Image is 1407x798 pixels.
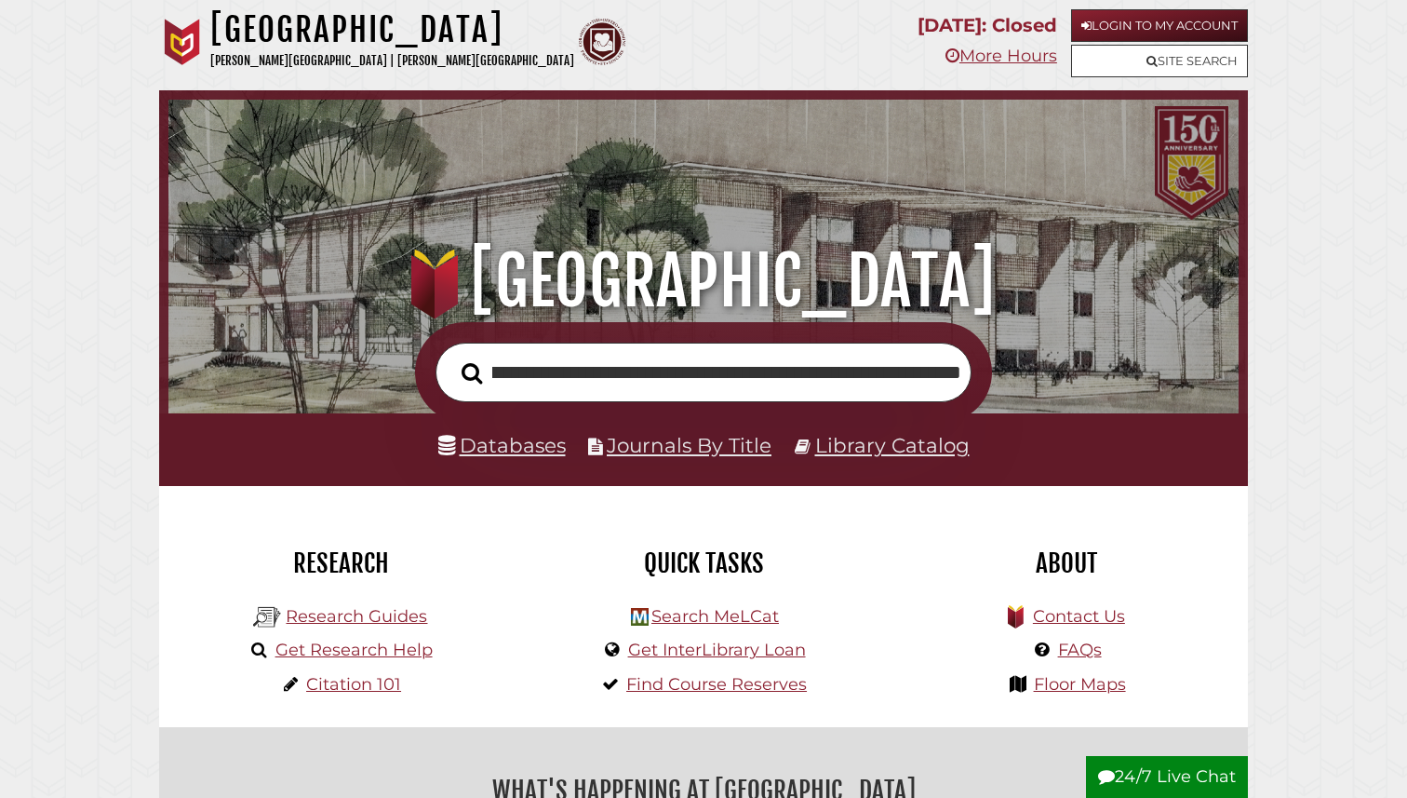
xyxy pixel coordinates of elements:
img: Calvin University [159,19,206,65]
a: Citation 101 [306,674,401,695]
i: Search [462,361,482,384]
a: Get Research Help [275,640,433,660]
a: Databases [438,433,566,457]
h2: About [899,548,1234,579]
a: More Hours [945,46,1057,66]
a: Login to My Account [1071,9,1248,42]
a: Get InterLibrary Loan [628,640,806,660]
a: Journals By Title [607,433,771,457]
p: [PERSON_NAME][GEOGRAPHIC_DATA] | [PERSON_NAME][GEOGRAPHIC_DATA] [210,50,574,72]
a: Research Guides [286,606,427,627]
a: Floor Maps [1034,674,1126,695]
a: Find Course Reserves [626,674,807,695]
h2: Research [173,548,508,579]
h2: Quick Tasks [536,548,871,579]
img: Hekman Library Logo [631,608,649,626]
button: Search [452,358,491,390]
a: FAQs [1058,640,1102,660]
p: [DATE]: Closed [918,9,1057,42]
img: Calvin Theological Seminary [579,19,625,65]
a: Site Search [1071,45,1248,77]
h1: [GEOGRAPHIC_DATA] [190,240,1218,322]
a: Search MeLCat [651,606,779,627]
img: Hekman Library Logo [253,603,281,631]
h1: [GEOGRAPHIC_DATA] [210,9,574,50]
a: Contact Us [1033,606,1125,627]
a: Library Catalog [815,433,970,457]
